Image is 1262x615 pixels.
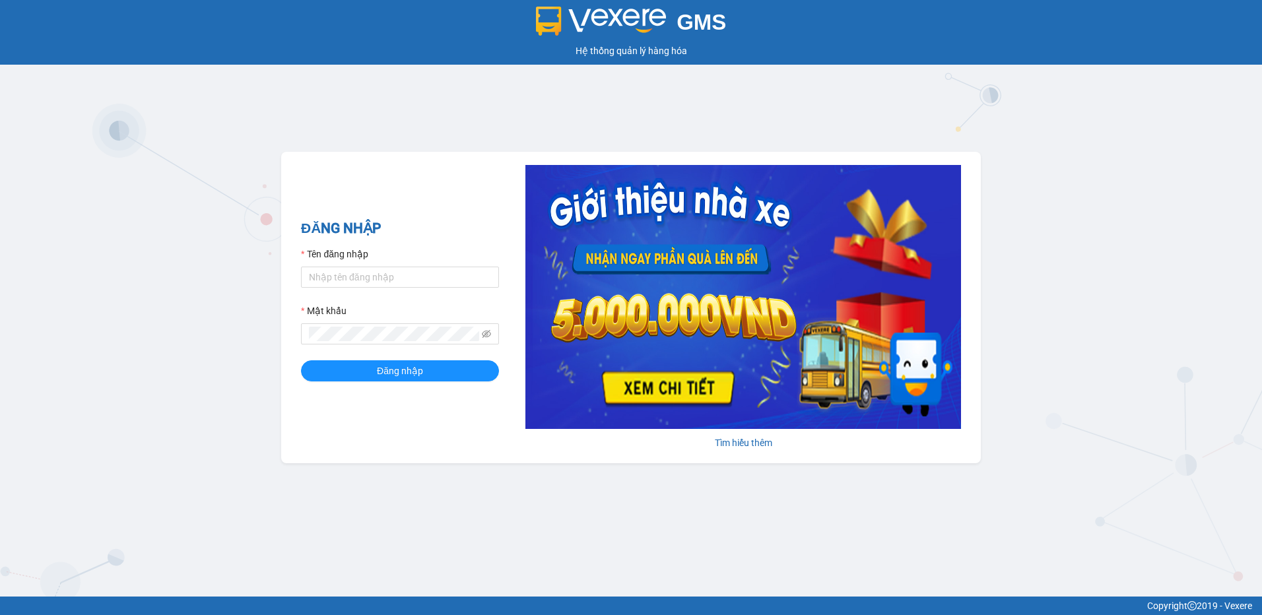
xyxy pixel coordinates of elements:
label: Mật khẩu [301,304,347,318]
span: GMS [677,10,726,34]
div: Tìm hiểu thêm [525,436,961,450]
span: eye-invisible [482,329,491,339]
img: banner-0 [525,165,961,429]
a: GMS [536,20,727,30]
h2: ĐĂNG NHẬP [301,218,499,240]
div: Copyright 2019 - Vexere [10,599,1252,613]
img: logo 2 [536,7,667,36]
div: Hệ thống quản lý hàng hóa [3,44,1259,58]
span: copyright [1187,601,1197,610]
input: Mật khẩu [309,327,479,341]
span: Đăng nhập [377,364,423,378]
button: Đăng nhập [301,360,499,381]
label: Tên đăng nhập [301,247,368,261]
input: Tên đăng nhập [301,267,499,288]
